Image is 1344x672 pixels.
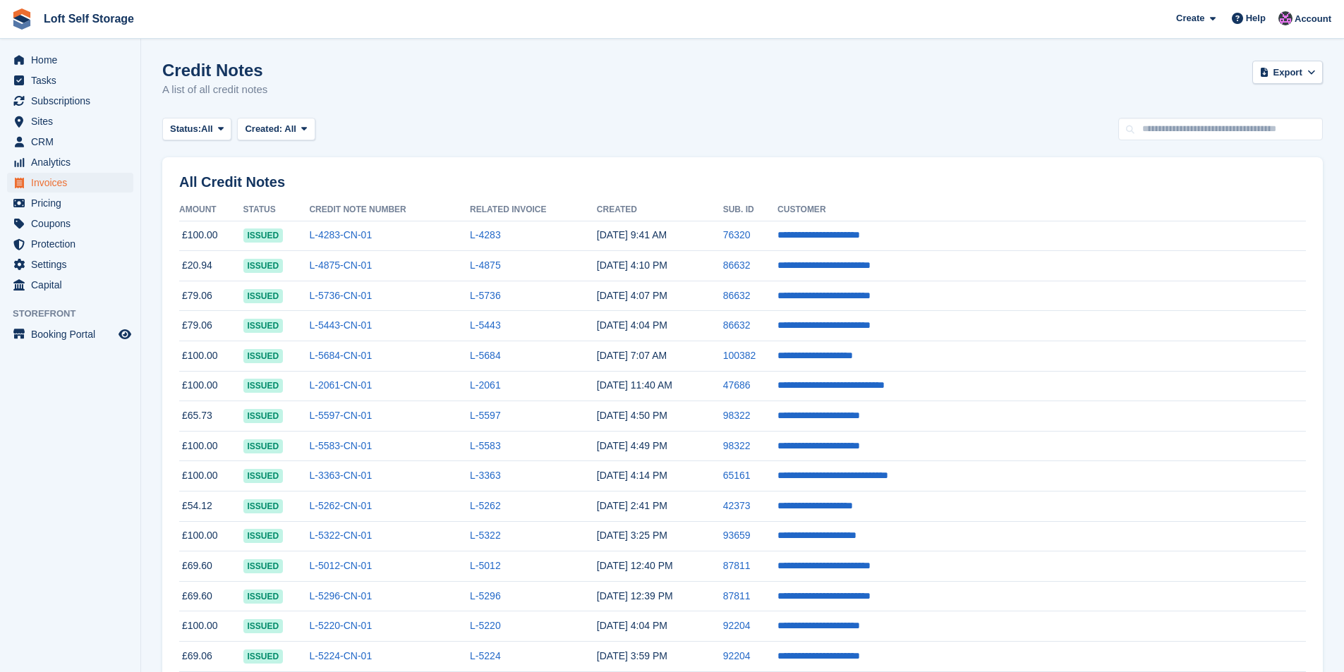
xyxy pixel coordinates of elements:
time: 2025-07-07 14:59:40 UTC [597,650,667,661]
span: Coupons [31,214,116,233]
img: stora-icon-8386f47178a22dfd0bd8f6a31ec36ba5ce8667c1dd55bd0f319d3a0aa187defe.svg [11,8,32,30]
a: 93659 [723,530,751,541]
a: L-2061 [470,379,501,391]
span: All [201,122,213,136]
span: Account [1295,12,1331,26]
a: menu [7,275,133,295]
a: L-5684-CN-01 [309,350,372,361]
a: L-4875-CN-01 [309,259,372,271]
td: £79.06 [179,311,243,341]
span: Help [1246,11,1266,25]
span: Protection [31,234,116,254]
span: Booking Portal [31,324,116,344]
a: 100382 [723,350,756,361]
td: £69.60 [179,551,243,582]
td: £100.00 [179,221,243,251]
a: 87811 [723,560,751,571]
a: L-5220-CN-01 [309,620,372,631]
span: issued [243,499,284,513]
h1: Credit Notes [162,61,267,80]
a: L-5684 [470,350,501,361]
td: £100.00 [179,461,243,491]
a: L-5224 [470,650,501,661]
a: L-5583-CN-01 [309,440,372,451]
a: menu [7,71,133,90]
a: L-5736 [470,290,501,301]
time: 2025-07-07 15:04:15 UTC [597,620,667,631]
a: L-5597 [470,410,501,421]
td: £69.06 [179,642,243,672]
a: L-5322-CN-01 [309,530,372,541]
span: issued [243,439,284,453]
td: £100.00 [179,341,243,372]
span: issued [243,649,284,664]
a: L-5736-CN-01 [309,290,372,301]
span: issued [243,349,284,363]
span: CRM [31,132,116,152]
time: 2025-07-28 15:14:35 UTC [597,470,667,481]
time: 2025-07-30 15:50:51 UTC [597,410,667,421]
td: £54.12 [179,491,243,522]
time: 2025-07-30 15:49:25 UTC [597,440,667,451]
a: menu [7,50,133,70]
time: 2025-07-25 14:25:55 UTC [597,530,667,541]
td: £65.73 [179,401,243,432]
span: Status: [170,122,201,136]
td: £79.06 [179,281,243,311]
span: Storefront [13,307,140,321]
a: 86632 [723,290,751,301]
a: L-4283-CN-01 [309,229,372,240]
a: L-5262-CN-01 [309,500,372,511]
a: menu [7,111,133,131]
a: L-5262 [470,500,501,511]
span: issued [243,589,284,604]
a: Loft Self Storage [38,7,140,30]
span: Create [1176,11,1204,25]
a: L-3363-CN-01 [309,470,372,481]
a: 92204 [723,620,751,631]
a: 98322 [723,440,751,451]
time: 2025-08-08 06:07:03 UTC [597,350,667,361]
a: menu [7,132,133,152]
a: L-4875 [470,259,501,271]
a: menu [7,91,133,111]
a: L-5597-CN-01 [309,410,372,421]
a: menu [7,214,133,233]
span: issued [243,559,284,573]
a: menu [7,193,133,213]
td: £69.60 [179,581,243,611]
span: Invoices [31,173,116,193]
th: Customer [777,199,1306,221]
a: 98322 [723,410,751,421]
th: Sub. ID [723,199,777,221]
span: issued [243,619,284,633]
time: 2025-07-08 11:40:07 UTC [597,560,673,571]
span: Created: [245,123,282,134]
span: Sites [31,111,116,131]
span: Export [1273,66,1302,80]
a: menu [7,234,133,254]
span: issued [243,379,284,393]
time: 2025-08-12 15:04:48 UTC [597,319,667,331]
th: Related Invoice [470,199,597,221]
span: Pricing [31,193,116,213]
a: 87811 [723,590,751,601]
span: All [284,123,296,134]
span: Settings [31,255,116,274]
p: A list of all credit notes [162,82,267,98]
a: menu [7,324,133,344]
button: Status: All [162,118,231,141]
img: Amy Wright [1278,11,1292,25]
a: L-5296 [470,590,501,601]
a: L-5220 [470,620,501,631]
time: 2025-07-08 11:39:31 UTC [597,590,673,601]
time: 2025-07-28 13:41:40 UTC [597,500,667,511]
a: L-5012-CN-01 [309,560,372,571]
span: issued [243,529,284,543]
th: Created [597,199,723,221]
a: 86632 [723,319,751,331]
a: L-5583 [470,440,501,451]
a: L-5443 [470,319,501,331]
button: Created: All [237,118,315,141]
a: L-2061-CN-01 [309,379,372,391]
